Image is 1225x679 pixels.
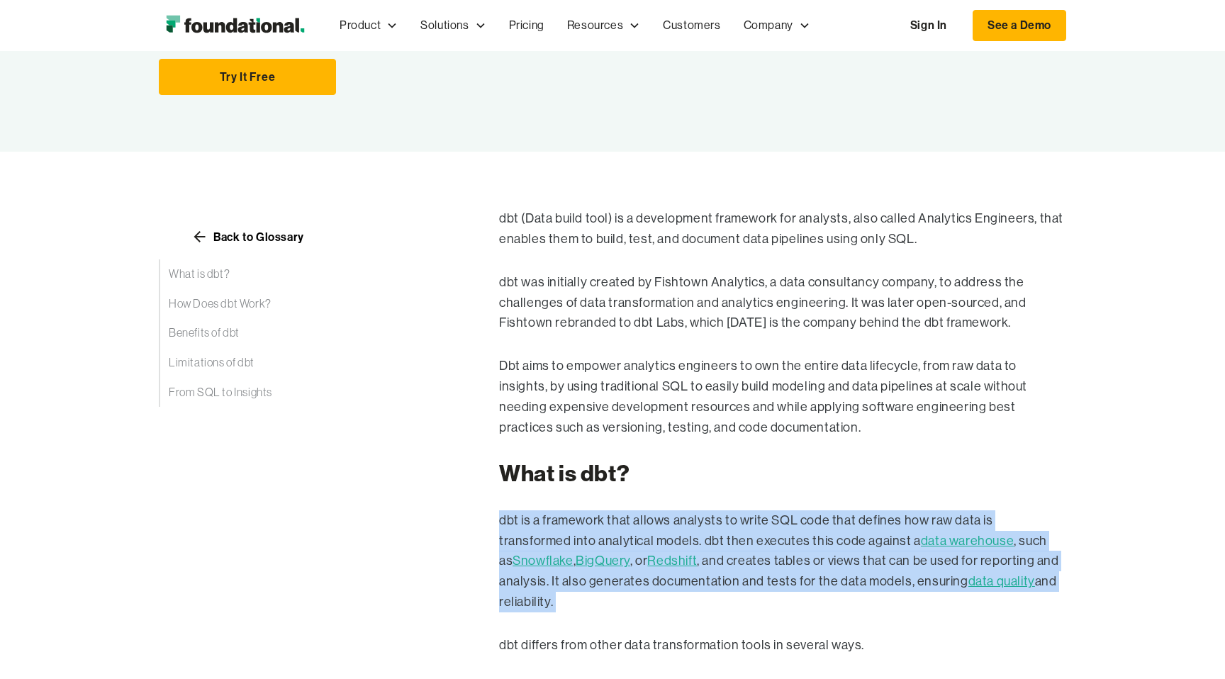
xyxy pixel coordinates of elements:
[328,2,409,49] div: Product
[896,11,961,40] a: Sign In
[647,554,697,568] a: Redshift
[159,11,311,40] a: home
[159,318,442,348] a: Benefits of dbt
[499,460,1066,487] h2: What is dbt?
[159,225,336,248] a: Back to Glossary
[744,16,793,35] div: Company
[420,16,469,35] div: Solutions
[968,574,1035,588] a: data quality
[498,2,556,49] a: Pricing
[159,289,442,319] a: How Does dbt Work?
[159,378,442,408] a: From SQL to Insights
[159,11,311,40] img: Foundational Logo
[499,356,1066,437] p: Dbt aims to empower analytics engineers to own the entire data lifecycle, from raw data to insigh...
[499,208,1066,249] p: dbt (Data build tool) is a development framework for analysts, also called Analytics Engineers, t...
[973,10,1066,41] a: See a Demo
[499,510,1066,612] p: dbt is a framework that allows analysts to write SQL code that defines how raw data is transforme...
[567,16,623,35] div: Resources
[499,272,1066,333] p: dbt was initially created by Fishtown Analytics, a data consultancy company, to address the chall...
[159,59,336,96] a: Try It Free
[513,554,573,568] a: Snowflake
[651,2,732,49] a: Customers
[409,2,497,49] div: Solutions
[177,68,318,86] div: Try It Free
[499,635,1066,656] p: dbt differs from other data transformation tools in several ways.
[213,231,304,242] div: Back to Glossary
[556,2,651,49] div: Resources
[732,2,822,49] div: Company
[340,16,381,35] div: Product
[159,259,442,289] a: What is dbt?
[576,554,630,568] a: BigQuery
[159,348,442,378] a: Limitations of dbt
[1154,611,1225,679] iframe: Chat Widget
[921,534,1014,548] a: data warehouse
